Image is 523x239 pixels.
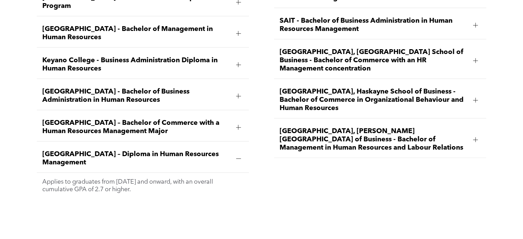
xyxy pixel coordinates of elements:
span: [GEOGRAPHIC_DATA], [GEOGRAPHIC_DATA] School of Business - Bachelor of Commerce with an HR Managem... [280,48,468,73]
span: Keyano College - Business Administration Diploma in Human Resources [42,56,230,73]
p: Applies to graduates from [DATE] and onward, with an overall cumulative GPA of 2.7 or higher. [42,178,243,193]
span: [GEOGRAPHIC_DATA], [PERSON_NAME][GEOGRAPHIC_DATA] of Business - Bachelor of Management in Human R... [280,127,468,152]
span: [GEOGRAPHIC_DATA], Haskayne School of Business - Bachelor of Commerce in Organizational Behaviour... [280,88,468,112]
span: [GEOGRAPHIC_DATA] – Diploma in Human Resources Management [42,150,230,167]
span: SAIT - Bachelor of Business Administration in Human Resources Management [280,17,468,33]
span: [GEOGRAPHIC_DATA] - Bachelor of Business Administration in Human Resources [42,88,230,104]
span: [GEOGRAPHIC_DATA] - Bachelor of Management in Human Resources [42,25,230,42]
span: [GEOGRAPHIC_DATA] – Bachelor of Commerce with a Human Resources Management Major [42,119,230,135]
